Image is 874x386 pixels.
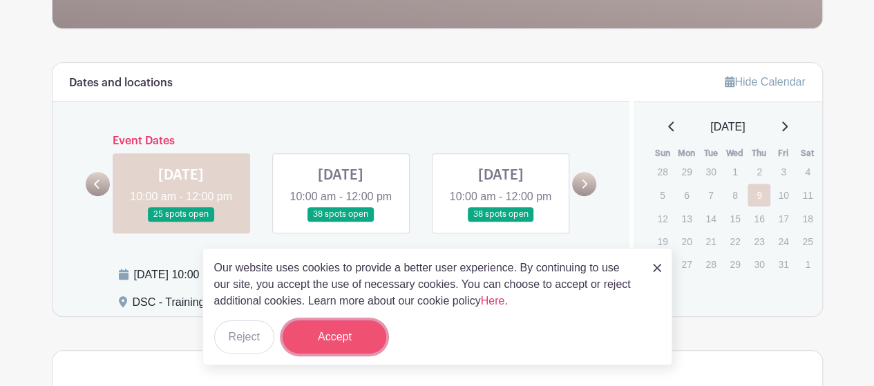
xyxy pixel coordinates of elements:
[699,208,722,229] p: 14
[748,208,770,229] p: 16
[283,320,386,354] button: Accept
[748,253,770,275] p: 30
[747,146,771,160] th: Thu
[675,253,698,275] p: 27
[214,260,638,309] p: Our website uses cookies to provide a better user experience. By continuing to use our site, you ...
[796,231,819,252] p: 25
[110,135,573,148] h6: Event Dates
[723,253,746,275] p: 29
[675,231,698,252] p: 20
[69,77,173,90] h6: Dates and locations
[723,231,746,252] p: 22
[796,184,819,206] p: 11
[651,161,674,182] p: 28
[133,294,365,316] div: DSC - Training Room A , [STREET_ADDRESS]
[771,146,795,160] th: Fri
[795,146,819,160] th: Sat
[723,146,747,160] th: Wed
[651,231,674,252] p: 19
[748,161,770,182] p: 2
[725,76,805,88] a: Hide Calendar
[772,184,795,206] p: 10
[675,184,698,206] p: 6
[772,231,795,252] p: 24
[723,184,746,206] p: 8
[699,253,722,275] p: 28
[723,208,746,229] p: 15
[653,264,661,272] img: close_button-5f87c8562297e5c2d7936805f587ecaba9071eb48480494691a3f1689db116b3.svg
[651,208,674,229] p: 12
[675,161,698,182] p: 29
[748,184,770,206] a: 9
[796,161,819,182] p: 4
[748,231,770,252] p: 23
[723,161,746,182] p: 1
[650,146,674,160] th: Sun
[214,320,274,354] button: Reject
[772,161,795,182] p: 3
[699,231,722,252] p: 21
[699,184,722,206] p: 7
[675,208,698,229] p: 13
[651,184,674,206] p: 5
[772,208,795,229] p: 17
[796,253,819,275] p: 1
[699,146,723,160] th: Tue
[481,295,505,307] a: Here
[674,146,699,160] th: Mon
[772,253,795,275] p: 31
[796,208,819,229] p: 18
[699,161,722,182] p: 30
[134,267,504,283] div: [DATE] 10:00 am to 12:00 pm
[710,119,745,135] span: [DATE]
